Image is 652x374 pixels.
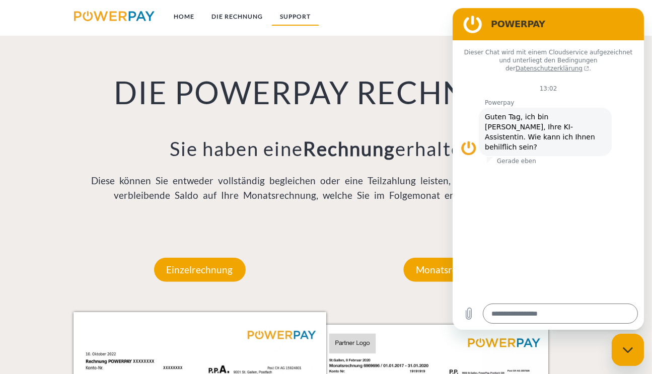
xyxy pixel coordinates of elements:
[527,8,558,26] a: agb
[303,137,395,160] b: Rechnung
[74,174,579,202] p: Diese können Sie entweder vollständig begleichen oder eine Teilzahlung leisten, in diesem Fall wi...
[271,8,319,26] a: SUPPORT
[154,258,246,282] p: Einzelrechnung
[74,73,579,112] h1: DIE POWERPAY RECHNUNG
[612,334,644,366] iframe: Schaltfläche zum Öffnen des Messaging-Fensters; Konversation läuft
[203,8,271,26] a: DIE RECHNUNG
[453,8,644,330] iframe: Messaging-Fenster
[165,8,203,26] a: Home
[74,11,155,21] img: logo-powerpay.svg
[74,137,579,161] h3: Sie haben eine erhalten?
[403,258,501,282] p: Monatsrechnung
